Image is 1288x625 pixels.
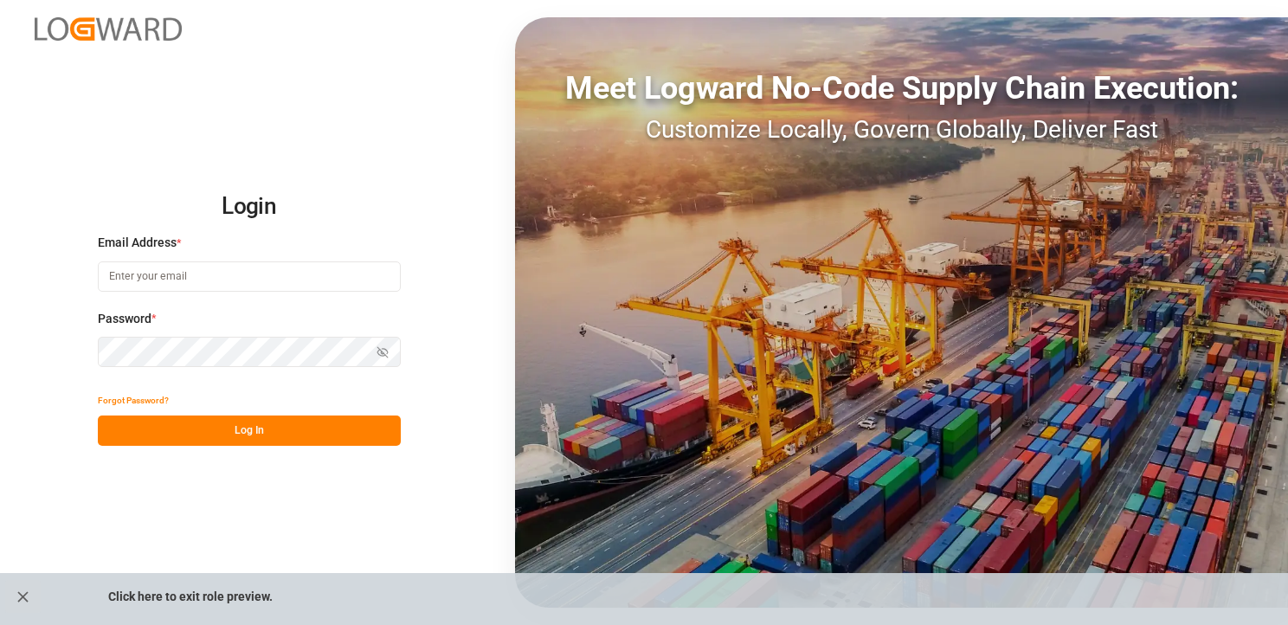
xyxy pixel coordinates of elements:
[108,580,273,613] p: Click here to exit role preview.
[98,234,177,252] span: Email Address
[515,112,1288,148] div: Customize Locally, Govern Globally, Deliver Fast
[98,261,401,292] input: Enter your email
[5,580,41,613] button: close role preview
[35,17,182,41] img: Logward_new_orange.png
[98,179,401,235] h2: Login
[98,385,169,416] button: Forgot Password?
[98,416,401,446] button: Log In
[515,65,1288,112] div: Meet Logward No-Code Supply Chain Execution:
[98,310,151,328] span: Password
